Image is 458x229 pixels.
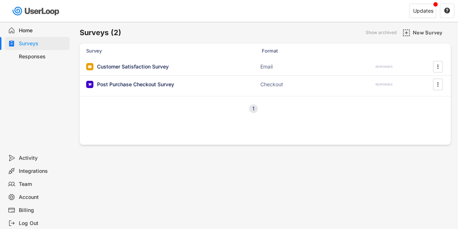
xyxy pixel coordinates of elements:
div: RESPONSES [375,83,392,87]
div: Surveys [19,40,67,47]
div: Integrations [19,168,67,175]
text:  [437,80,439,88]
text:  [444,7,450,14]
div: Account [19,194,67,201]
button:  [444,8,450,14]
div: Show archived [366,30,396,35]
div: Email [260,63,333,70]
h6: Surveys (2) [80,28,121,38]
div: 1 [249,106,258,111]
div: Activity [19,155,67,162]
text:  [437,63,439,70]
div: Format [262,47,334,54]
div: Log Out [19,220,67,227]
div: New Survey [413,29,449,36]
div: Updates [413,8,433,13]
div: Home [19,27,67,34]
button:  [434,61,441,72]
img: AddMajor.svg [403,29,410,37]
div: Post Purchase Checkout Survey [97,81,174,88]
div: Billing [19,207,67,214]
div: Checkout [260,81,333,88]
img: userloop-logo-01.svg [11,4,62,18]
div: Responses [19,53,67,60]
div: Survey [86,47,231,54]
div: RESPONSES [375,65,392,69]
div: Team [19,181,67,188]
div: Customer Satisfaction Survey [97,63,169,70]
button:  [434,79,441,90]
